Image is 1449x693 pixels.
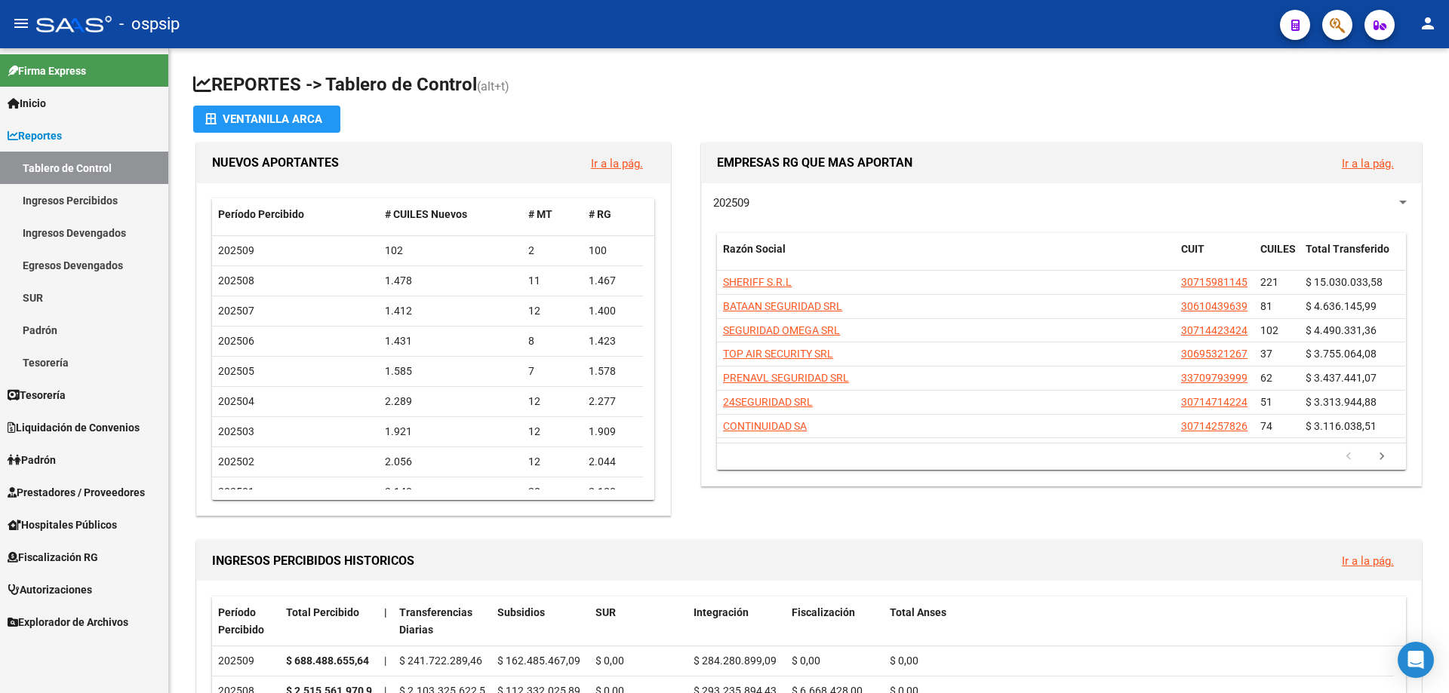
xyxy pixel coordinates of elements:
[1181,420,1247,432] span: 30714257826
[1260,420,1272,432] span: 74
[218,365,254,377] span: 202505
[8,549,98,566] span: Fiscalización RG
[1398,642,1434,678] div: Open Intercom Messenger
[218,305,254,317] span: 202507
[1175,233,1254,283] datatable-header-cell: CUIT
[12,14,30,32] mat-icon: menu
[385,208,467,220] span: # CUILES Nuevos
[378,596,393,646] datatable-header-cell: |
[723,276,792,288] span: SHERIFF S.R.L
[1306,300,1377,312] span: $ 4.636.145,99
[579,149,655,177] button: Ir a la pág.
[723,348,833,360] span: TOP AIR SECURITY SRL
[1306,420,1377,432] span: $ 3.116.038,51
[119,8,180,41] span: - ospsip
[385,483,517,501] div: 2.140
[218,606,264,636] span: Período Percibido
[8,63,86,79] span: Firma Express
[528,423,577,440] div: 12
[491,596,589,646] datatable-header-cell: Subsidios
[193,106,340,133] button: Ventanilla ARCA
[218,335,254,347] span: 202506
[713,196,749,210] span: 202509
[528,363,577,380] div: 7
[497,606,545,618] span: Subsidios
[528,272,577,290] div: 11
[589,363,637,380] div: 1.578
[1260,372,1272,384] span: 62
[1367,449,1396,465] a: go to next page
[528,302,577,320] div: 12
[205,106,328,133] div: Ventanilla ARCA
[1306,324,1377,336] span: $ 4.490.331,36
[583,198,643,231] datatable-header-cell: # RG
[1260,324,1278,336] span: 102
[723,300,842,312] span: BATAAN SEGURIDAD SRL
[212,155,339,170] span: NUEVOS APORTANTES
[385,333,517,350] div: 1.431
[595,606,616,618] span: SUR
[890,606,946,618] span: Total Anses
[1181,396,1247,408] span: 30714714224
[723,324,840,336] span: SEGURIDAD OMEGA SRL
[884,596,1394,646] datatable-header-cell: Total Anses
[1181,372,1247,384] span: 33709793999
[1330,547,1406,575] button: Ir a la pág.
[385,453,517,471] div: 2.056
[1419,14,1437,32] mat-icon: person
[723,243,786,255] span: Razón Social
[218,244,254,256] span: 202509
[595,655,624,667] span: $ 0,00
[497,655,580,667] span: $ 162.485.467,09
[1306,396,1377,408] span: $ 3.313.944,88
[1254,233,1300,283] datatable-header-cell: CUILES
[8,517,117,533] span: Hospitales Públicos
[589,333,637,350] div: 1.423
[8,484,145,501] span: Prestadores / Proveedores
[589,596,688,646] datatable-header-cell: SUR
[589,242,637,259] div: 100
[528,483,577,501] div: 20
[723,372,849,384] span: PRENAVL SEGURIDAD SRL
[1306,276,1383,288] span: $ 15.030.033,58
[1181,276,1247,288] span: 30715981145
[218,395,254,407] span: 202504
[792,606,855,618] span: Fiscalización
[286,655,369,667] strong: $ 688.488.655,64
[8,127,62,144] span: Reportes
[1342,157,1394,170] a: Ir a la pág.
[8,387,66,403] span: Tesorería
[786,596,884,646] datatable-header-cell: Fiscalización
[286,606,359,618] span: Total Percibido
[218,455,254,468] span: 202502
[1260,243,1296,255] span: CUILES
[8,581,92,598] span: Autorizaciones
[589,208,611,220] span: # RG
[1330,149,1406,177] button: Ir a la pág.
[723,420,807,432] span: CONTINUIDAD SA
[694,606,749,618] span: Integración
[1260,276,1278,288] span: 221
[218,425,254,437] span: 202503
[528,393,577,410] div: 12
[589,423,637,440] div: 1.909
[399,606,472,636] span: Transferencias Diarias
[528,453,577,471] div: 12
[384,606,387,618] span: |
[8,95,46,112] span: Inicio
[385,242,517,259] div: 102
[384,655,386,667] span: |
[385,363,517,380] div: 1.585
[1342,554,1394,568] a: Ir a la pág.
[218,486,254,498] span: 202501
[379,198,523,231] datatable-header-cell: # CUILES Nuevos
[1260,348,1272,360] span: 37
[1181,348,1247,360] span: 30695321267
[528,208,552,220] span: # MT
[723,396,813,408] span: 24SEGURIDAD SRL
[212,553,414,568] span: INGRESOS PERCIBIDOS HISTORICOS
[1260,300,1272,312] span: 81
[688,596,786,646] datatable-header-cell: Integración
[399,655,482,667] span: $ 241.722.289,46
[717,155,912,170] span: EMPRESAS RG QUE MAS APORTAN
